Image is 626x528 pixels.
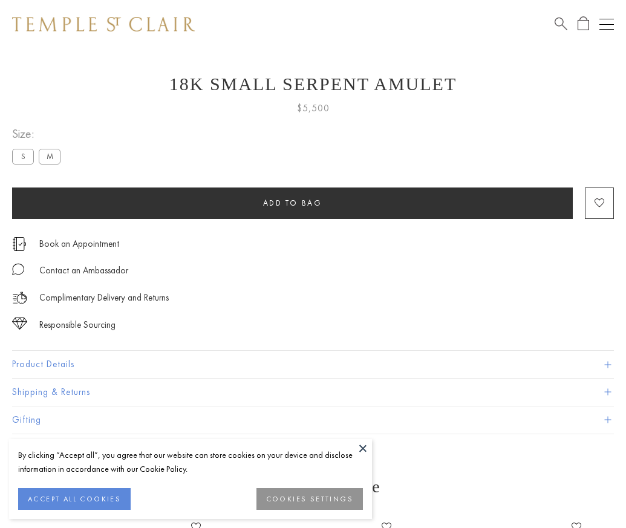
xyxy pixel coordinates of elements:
[12,351,614,378] button: Product Details
[12,74,614,94] h1: 18K Small Serpent Amulet
[12,124,65,144] span: Size:
[578,16,589,31] a: Open Shopping Bag
[12,187,573,219] button: Add to bag
[39,290,169,305] p: Complimentary Delivery and Returns
[12,263,24,275] img: MessageIcon-01_2.svg
[12,318,27,330] img: icon_sourcing.svg
[18,488,131,510] button: ACCEPT ALL COOKIES
[39,263,128,278] div: Contact an Ambassador
[39,237,119,250] a: Book an Appointment
[599,17,614,31] button: Open navigation
[18,448,363,476] div: By clicking “Accept all”, you agree that our website can store cookies on your device and disclos...
[39,149,60,164] label: M
[12,290,27,305] img: icon_delivery.svg
[12,17,195,31] img: Temple St. Clair
[12,379,614,406] button: Shipping & Returns
[555,16,567,31] a: Search
[12,406,614,434] button: Gifting
[297,100,330,116] span: $5,500
[263,198,322,208] span: Add to bag
[256,488,363,510] button: COOKIES SETTINGS
[12,237,27,251] img: icon_appointment.svg
[12,149,34,164] label: S
[39,318,116,333] div: Responsible Sourcing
